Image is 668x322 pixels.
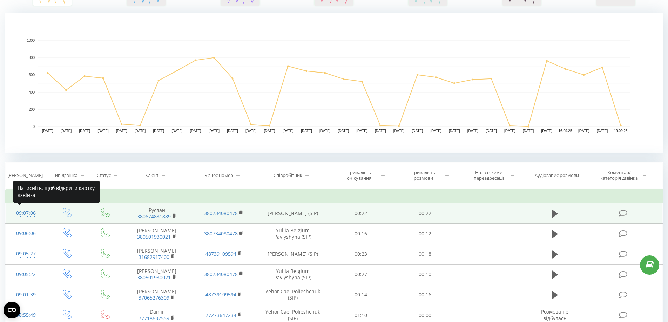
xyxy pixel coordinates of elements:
div: 08:55:49 [13,308,40,322]
a: 380734080478 [204,230,238,237]
td: [PERSON_NAME] [123,244,190,264]
td: 00:10 [393,264,457,285]
text: [DATE] [153,129,164,133]
td: [PERSON_NAME] [123,224,190,244]
td: 00:12 [393,224,457,244]
div: Тривалість очікування [340,170,378,181]
text: [DATE] [319,129,331,133]
td: [PERSON_NAME] [123,264,190,285]
text: [DATE] [541,129,553,133]
div: Бізнес номер [204,173,233,179]
text: 19.09.25 [614,129,628,133]
text: 200 [29,108,35,111]
svg: A chart. [5,13,663,153]
div: Коментар/категорія дзвінка [599,170,640,181]
text: [DATE] [209,129,220,133]
div: 09:06:06 [13,227,40,240]
text: [DATE] [190,129,201,133]
td: [PERSON_NAME] [123,285,190,305]
text: [DATE] [61,129,72,133]
div: 09:05:22 [13,268,40,281]
a: 37065276309 [139,294,169,301]
td: 00:16 [393,285,457,305]
button: Open CMP widget [4,302,20,318]
a: 48739109594 [205,251,236,257]
a: 77273647234 [205,312,236,318]
text: [DATE] [504,129,515,133]
td: 00:14 [329,285,393,305]
text: [DATE] [282,129,293,133]
text: [DATE] [486,129,497,133]
text: 16.09.25 [559,129,572,133]
a: 380501930021 [137,233,171,240]
td: 00:23 [329,244,393,264]
text: [DATE] [227,129,238,133]
text: [DATE] [245,129,257,133]
td: 00:22 [393,203,457,224]
td: 00:16 [329,224,393,244]
text: [DATE] [597,129,608,133]
td: Руслан [123,203,190,224]
text: [DATE] [412,129,423,133]
div: Тип дзвінка [53,173,77,179]
a: 380501930021 [137,274,171,281]
text: 800 [29,56,35,60]
text: [DATE] [135,129,146,133]
td: Сьогодні [6,189,663,203]
a: 380734080478 [204,271,238,278]
text: [DATE] [79,129,90,133]
td: [PERSON_NAME] (SIP) [257,203,329,224]
div: Натисніть, щоб відкрити картку дзвінка [13,181,100,203]
text: 400 [29,90,35,94]
td: [PERSON_NAME] (SIP) [257,244,329,264]
text: [DATE] [97,129,109,133]
div: Співробітник [274,173,302,179]
text: [DATE] [375,129,386,133]
td: 00:18 [393,244,457,264]
div: Статус [97,173,111,179]
text: [DATE] [171,129,183,133]
text: [DATE] [523,129,534,133]
div: Назва схеми переадресації [470,170,507,181]
text: 600 [29,73,35,77]
span: Розмова не відбулась [541,308,568,321]
text: [DATE] [264,129,275,133]
text: [DATE] [578,129,589,133]
text: [DATE] [116,129,127,133]
text: [DATE] [393,129,405,133]
text: 1000 [27,39,35,42]
td: Yehor Cael Polieshchuk (SIP) [257,285,329,305]
a: 380674831889 [137,213,171,220]
a: 77718632559 [139,315,169,322]
div: 09:07:06 [13,206,40,220]
div: Аудіозапис розмови [535,173,579,179]
text: 0 [33,125,35,129]
a: 48739109594 [205,291,236,298]
text: [DATE] [42,129,53,133]
text: [DATE] [449,129,460,133]
text: [DATE] [356,129,367,133]
div: 09:01:39 [13,288,40,302]
div: Клієнт [145,173,158,179]
div: [PERSON_NAME] [7,173,43,179]
a: 380734080478 [204,210,238,217]
a: 31682917400 [139,254,169,260]
td: 00:22 [329,203,393,224]
div: Тривалість розмови [405,170,442,181]
text: [DATE] [467,129,479,133]
text: [DATE] [301,129,312,133]
text: [DATE] [430,129,441,133]
td: Yuliia Belgium Pavlyshyna (SIP) [257,224,329,244]
div: 09:05:27 [13,247,40,261]
td: 00:27 [329,264,393,285]
text: [DATE] [338,129,349,133]
td: Yuliia Belgium Pavlyshyna (SIP) [257,264,329,285]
